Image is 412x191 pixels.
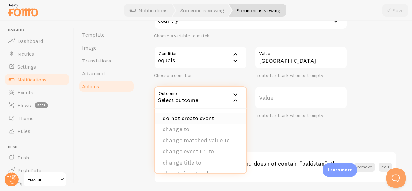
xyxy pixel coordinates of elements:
a: Push Data [4,164,70,177]
a: Push [4,151,70,164]
a: Events [4,86,70,99]
span: Push [8,145,70,149]
span: Actions [82,83,99,90]
a: Template [78,28,135,41]
img: fomo-relay-logo-orange.svg [7,2,39,18]
a: Flows beta [4,99,70,112]
span: Metrics [17,51,34,57]
a: Rules [4,125,70,138]
div: equals [154,46,247,69]
span: Rules [17,128,30,134]
li: change title to [155,157,246,168]
span: Theme [17,115,33,121]
label: Value [255,46,347,57]
span: Image [82,44,97,51]
span: Fixzaar [28,176,58,183]
span: Events [17,89,33,96]
li: change to [155,124,246,135]
span: Notifications [17,76,47,83]
a: Dashboard [4,34,70,47]
span: Settings [17,63,36,70]
div: Select outcome [154,86,247,109]
label: Value [255,86,347,109]
div: Choose a condition [154,73,247,79]
a: Advanced [78,67,135,80]
span: Push [17,154,29,161]
div: Choose a variable to match [154,33,347,39]
a: Metrics [4,47,70,60]
a: Theme [4,112,70,125]
span: Template [82,32,105,38]
div: Treated as blank when left empty [255,113,347,119]
a: Fixzaar [23,172,67,187]
span: Pop-ups [8,28,70,33]
button: edit [379,163,392,172]
span: Flows [17,102,31,109]
span: Translations [82,57,111,64]
span: Advanced [82,70,105,77]
a: Notifications [4,73,70,86]
iframe: Help Scout Beacon - Open [386,168,406,188]
span: Push Data [17,167,42,174]
div: Treated as blank when left empty [255,73,347,79]
li: change image url to [155,168,246,179]
a: Translations [78,54,135,67]
div: Learn more [323,163,357,177]
a: Image [78,41,135,54]
a: Settings [4,60,70,73]
p: Learn more [328,167,352,173]
h3: if the variable is {{ location }} and does not contain "pakistan", then do not create event [163,160,355,175]
li: change event url to [155,146,246,157]
h2: Your Actions [154,134,397,144]
li: change matched value to [155,135,246,146]
a: Actions [78,80,135,93]
button: remove [355,163,375,172]
li: do not create event [155,113,246,124]
span: Dashboard [17,38,43,44]
span: beta [35,102,48,108]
